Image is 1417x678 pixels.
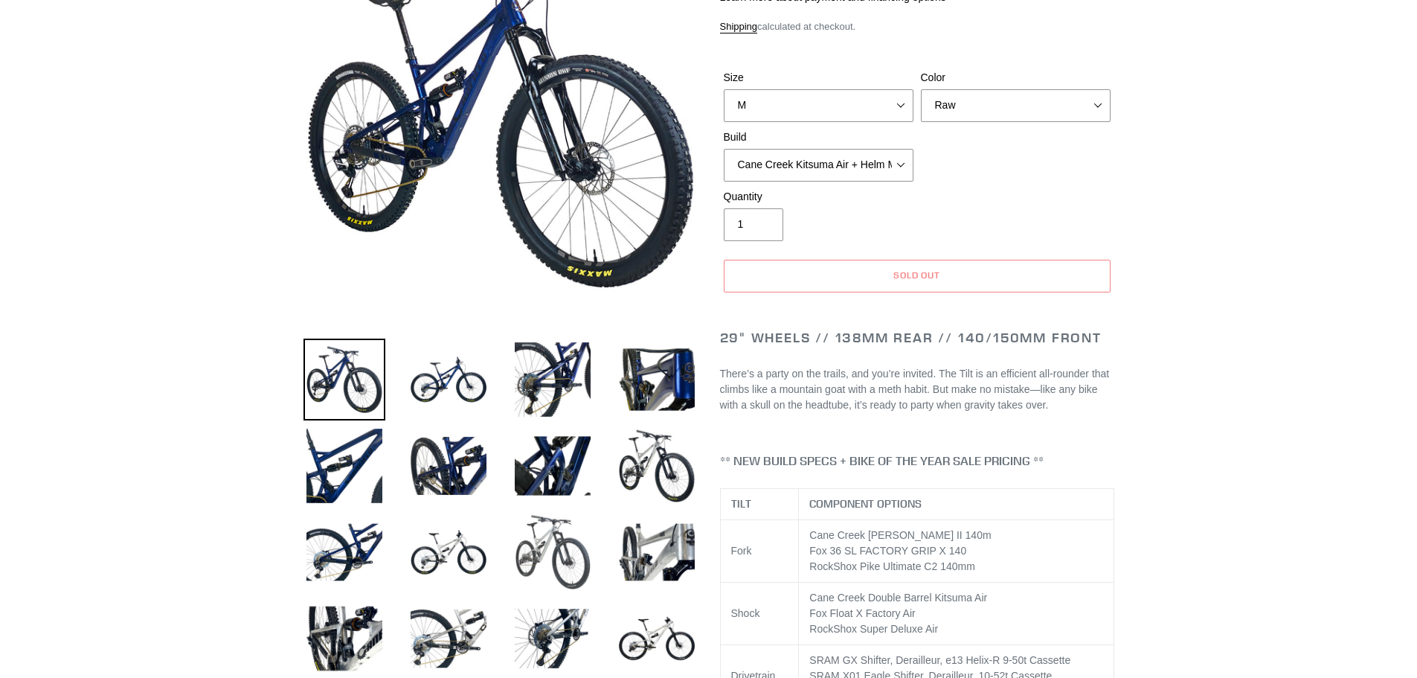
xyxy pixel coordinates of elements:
[512,425,594,507] img: Load image into Gallery viewer, TILT - Complete Bike
[303,511,385,593] img: Load image into Gallery viewer, TILT - Complete Bike
[720,454,1114,468] h4: ** NEW BUILD SPECS + BIKE OF THE YEAR SALE PRICING **
[512,511,594,593] img: Load image into Gallery viewer, TILT - Complete Bike
[616,339,698,420] img: Load image into Gallery viewer, TILT - Complete Bike
[720,489,799,520] th: TILT
[720,19,1114,34] div: calculated at checkout.
[512,339,594,420] img: Load image into Gallery viewer, TILT - Complete Bike
[720,366,1114,413] p: There’s a party on the trails, and you’re invited. The Tilt is an efficient all-rounder that clim...
[799,520,1114,583] td: Cane Creek [PERSON_NAME] II 140m Fox 36 SL FACTORY GRIP X 140 RockShox Pike Ultimate C2 140mm
[724,70,913,86] label: Size
[616,511,698,593] img: Load image into Gallery viewer, TILT - Complete Bike
[799,583,1114,645] td: Cane Creek Double Barrel Kitsuma Air Fox Float X Factory Air RockShox Super Deluxe Air
[720,520,799,583] td: Fork
[408,511,489,593] img: Load image into Gallery viewer, TILT - Complete Bike
[893,269,941,281] span: Sold out
[724,260,1111,292] button: Sold out
[921,70,1111,86] label: Color
[724,129,913,145] label: Build
[408,339,489,420] img: Load image into Gallery viewer, TILT - Complete Bike
[720,21,758,33] a: Shipping
[616,425,698,507] img: Load image into Gallery viewer, TILT - Complete Bike
[799,489,1114,520] th: COMPONENT OPTIONS
[303,425,385,507] img: Load image into Gallery viewer, TILT - Complete Bike
[720,330,1114,346] h2: 29" Wheels // 138mm Rear // 140/150mm Front
[724,189,913,205] label: Quantity
[720,583,799,645] td: Shock
[303,339,385,420] img: Load image into Gallery viewer, TILT - Complete Bike
[408,425,489,507] img: Load image into Gallery viewer, TILT - Complete Bike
